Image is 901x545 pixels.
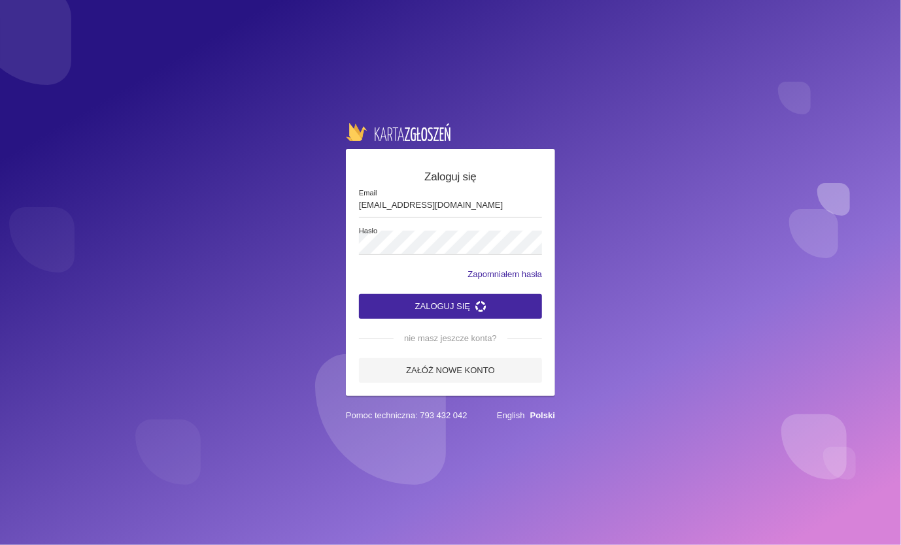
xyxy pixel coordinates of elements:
[359,225,550,237] span: Hasło
[359,294,542,319] button: Zaloguj się
[359,169,542,186] h5: Zaloguj się
[497,410,525,420] a: English
[530,410,555,420] a: Polski
[359,188,550,199] span: Email
[359,358,542,383] a: Załóż nowe konto
[346,123,450,141] img: logo-karta.png
[359,231,542,256] input: Hasło
[359,193,542,218] input: Email
[346,409,467,422] span: Pomoc techniczna: 793 432 042
[394,332,507,345] span: nie masz jeszcze konta?
[468,268,542,281] a: Zapomniałem hasła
